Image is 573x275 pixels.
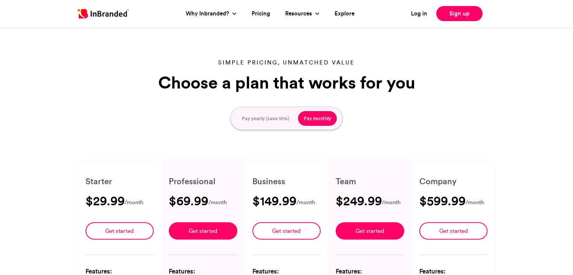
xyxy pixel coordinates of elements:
a: Sign up [436,6,483,21]
h3: $29.99 [86,195,125,207]
button: Pay yearly (save 10%) [236,111,295,126]
a: Resources [285,9,314,18]
button: Pay monthly [298,111,337,126]
h3: $149.99 [252,195,296,207]
a: Get started [86,222,154,240]
h6: Professional [169,175,237,187]
h3: $69.99 [169,195,208,207]
span: /month [466,198,484,207]
h1: Choose a plan that works for you [155,73,419,92]
p: Simple pricing, unmatched value [155,58,419,67]
a: Explore [335,9,354,18]
h3: $249.99 [336,195,382,207]
span: /month [296,198,315,207]
img: Inbranded [78,9,129,18]
span: /month [382,198,400,207]
h6: Company [419,175,488,187]
a: Get started [419,222,488,240]
span: /month [125,198,143,207]
h3: $599.99 [419,195,466,207]
a: Why Inbranded? [186,9,231,18]
span: /month [208,198,227,207]
h6: Team [336,175,404,187]
a: Get started [252,222,321,240]
a: Get started [336,222,404,240]
a: Pricing [252,9,270,18]
h6: Business [252,175,321,187]
a: Log in [411,9,427,18]
h6: Starter [86,175,154,187]
a: Get started [169,222,237,240]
